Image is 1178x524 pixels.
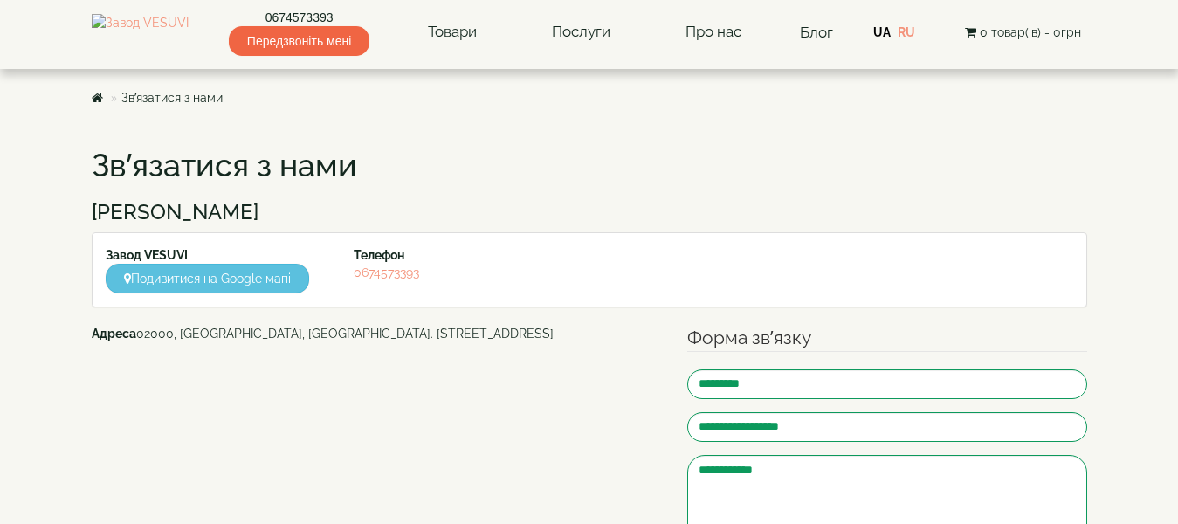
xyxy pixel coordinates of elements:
[534,12,628,52] a: Послуги
[106,264,309,293] a: Подивитися на Google мапі
[229,9,369,26] a: 0674573393
[92,14,189,51] img: Завод VESUVI
[354,248,404,262] strong: Телефон
[873,25,891,39] a: UA
[92,201,1087,224] h3: [PERSON_NAME]
[354,265,419,279] a: 0674573393
[92,327,136,341] b: Адреса
[980,25,1081,39] span: 0 товар(ів) - 0грн
[960,23,1086,42] button: 0 товар(ів) - 0грн
[92,325,662,342] address: 02000, [GEOGRAPHIC_DATA], [GEOGRAPHIC_DATA]. [STREET_ADDRESS]
[92,148,1087,183] h1: Зв’язатися з нами
[121,91,223,105] a: Зв’язатися з нами
[106,248,188,262] strong: Завод VESUVI
[668,12,759,52] a: Про нас
[229,26,369,56] span: Передзвоніть мені
[898,25,915,39] a: RU
[410,12,494,52] a: Товари
[800,24,833,41] a: Блог
[687,325,1087,352] legend: Форма зв’язку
